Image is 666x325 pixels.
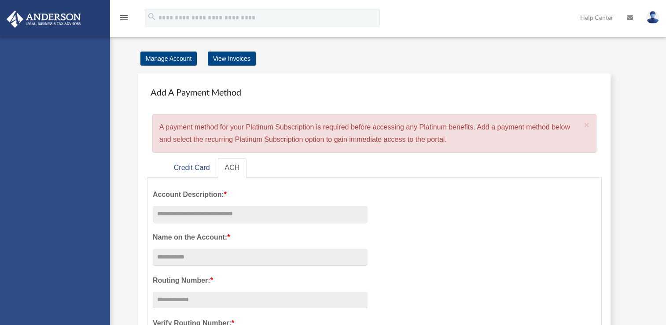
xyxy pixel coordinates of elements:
[140,52,197,66] a: Manage Account
[584,120,590,129] button: Close
[584,120,590,130] span: ×
[153,274,368,287] label: Routing Number:
[167,158,217,178] a: Credit Card
[153,188,368,201] label: Account Description:
[152,114,596,153] div: A payment method for your Platinum Subscription is required before accessing any Platinum benefit...
[208,52,256,66] a: View Invoices
[4,11,84,28] img: Anderson Advisors Platinum Portal
[147,82,602,102] h4: Add A Payment Method
[646,11,659,24] img: User Pic
[218,158,247,178] a: ACH
[119,12,129,23] i: menu
[153,231,368,244] label: Name on the Account:
[119,15,129,23] a: menu
[147,12,157,22] i: search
